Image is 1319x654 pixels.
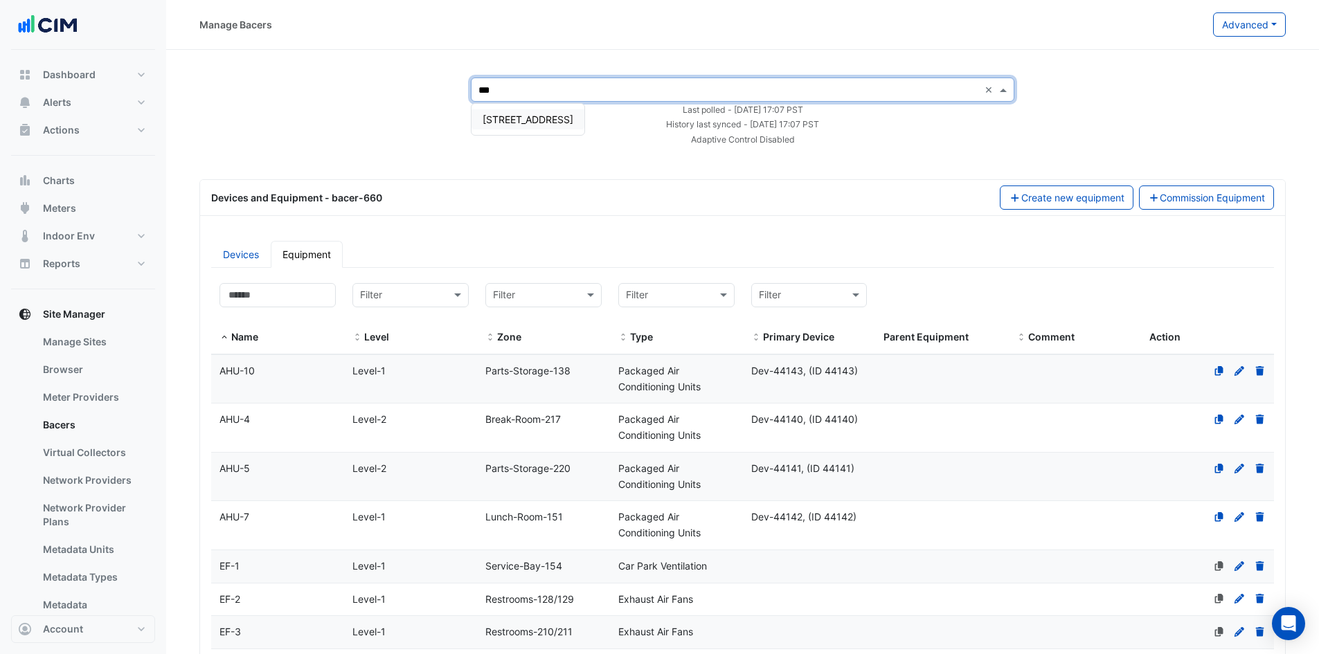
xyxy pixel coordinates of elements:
small: Adaptive Control Disabled [691,134,795,145]
span: Restrooms-210/211 [485,626,573,637]
app-icon: Meters [18,201,32,215]
img: Company Logo [17,11,79,39]
button: Actions [11,116,155,144]
span: Dev-44140, (ID 44140) [751,413,858,425]
a: Delete [1254,626,1266,637]
app-icon: Site Manager [18,307,32,321]
span: Comment [1028,331,1075,343]
button: Meters [11,194,155,222]
a: Clone Equipment [1213,462,1226,474]
button: Dashboard [11,61,155,89]
span: Break-Room-217 [485,413,561,425]
a: Delete [1254,511,1266,523]
button: Commission Equipment [1139,185,1275,210]
span: AHU-10 [219,365,255,376]
span: Level [364,331,389,343]
span: Name [219,332,229,343]
a: Meter Providers [32,383,155,411]
span: Packaged Air Conditioning Units [618,511,701,538]
span: Level-2 [352,462,386,474]
div: Open Intercom Messenger [1272,607,1305,640]
span: Dev-44143, (ID 44143) [751,365,858,376]
a: Metadata Units [32,536,155,563]
a: Delete [1254,462,1266,474]
a: Clone Equipment [1213,511,1226,523]
span: Actions [43,123,80,137]
span: Car Park Ventilation [618,560,707,572]
span: EF-2 [219,593,240,605]
span: Action [1149,331,1181,343]
span: Zone [497,331,521,343]
span: Account [43,622,83,636]
span: Comment [1016,332,1026,343]
button: Charts [11,167,155,194]
a: Edit [1233,511,1246,523]
span: Name [231,331,258,343]
a: Edit [1233,560,1246,572]
span: Level-1 [352,626,386,637]
a: Bacers [32,411,155,439]
a: No primary device defined [1213,560,1226,572]
a: No primary device defined [1213,626,1226,637]
span: Level-2 [352,413,386,425]
span: EF-1 [219,560,240,572]
a: Network Providers [32,466,155,494]
span: Dashboard [43,68,96,82]
a: Edit [1233,365,1246,376]
a: Delete [1254,593,1266,605]
span: Lunch-Room-151 [485,511,563,523]
span: Dev-44142, (ID 44142) [751,511,856,523]
span: [STREET_ADDRESS] [483,113,573,125]
span: Parts-Storage-138 [485,365,571,376]
span: Restrooms-128/129 [485,593,574,605]
span: Primary Device [751,332,761,343]
span: Parts-Storage-220 [485,462,571,474]
button: Advanced [1213,12,1286,37]
div: Manage Bacers [199,17,272,32]
a: Clone Equipment [1213,365,1226,376]
ng-dropdown-panel: Options list [471,103,585,136]
div: Devices and Equipment - bacer-660 [203,190,992,205]
span: Meters [43,201,76,215]
span: Alerts [43,96,71,109]
button: Indoor Env [11,222,155,250]
a: Metadata Types [32,563,155,591]
span: Level-1 [352,560,386,572]
a: Equipment [271,241,343,268]
span: Parent Equipment [883,331,969,343]
a: Metadata [32,591,155,619]
span: EF-3 [219,626,241,637]
span: Exhaust Air Fans [618,593,693,605]
app-icon: Dashboard [18,68,32,82]
span: Packaged Air Conditioning Units [618,365,701,392]
span: Clear [985,82,996,97]
span: Site Manager [43,307,105,321]
span: Packaged Air Conditioning Units [618,413,701,441]
a: Manage Sites [32,328,155,356]
span: Exhaust Air Fans [618,626,693,637]
span: Level-1 [352,511,386,523]
a: Delete [1254,365,1266,376]
app-icon: Reports [18,257,32,271]
span: Dev-44141, (ID 44141) [751,462,854,474]
small: Mon 08-Sep-2025 04:07 CDT [666,119,819,129]
a: Clone Equipment [1213,413,1226,425]
a: Delete [1254,413,1266,425]
span: Zone [485,332,495,343]
span: Level-1 [352,365,386,376]
span: Reports [43,257,80,271]
button: Alerts [11,89,155,116]
a: Edit [1233,626,1246,637]
button: Reports [11,250,155,278]
a: Virtual Collectors [32,439,155,466]
a: Devices [211,241,271,268]
a: Edit [1233,462,1246,474]
a: Delete [1254,560,1266,572]
span: Level-1 [352,593,386,605]
span: Charts [43,174,75,188]
span: AHU-7 [219,511,249,523]
span: Type [618,332,628,343]
span: AHU-5 [219,462,250,474]
button: Site Manager [11,300,155,328]
a: Browser [32,356,155,383]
